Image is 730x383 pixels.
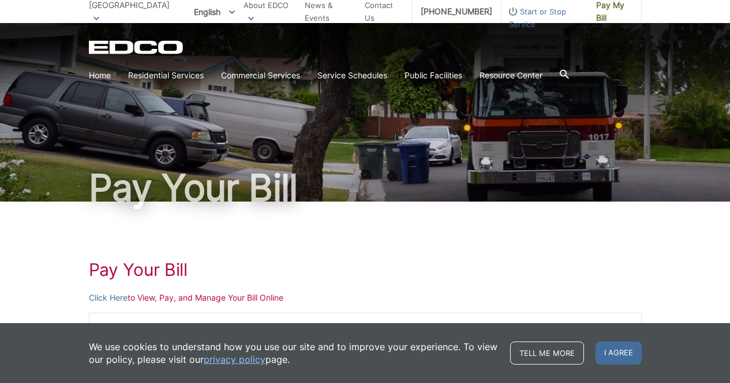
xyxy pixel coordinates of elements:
[317,69,387,82] a: Service Schedules
[510,342,584,365] a: Tell me more
[89,259,642,280] h1: Pay Your Bill
[480,69,542,82] a: Resource Center
[89,340,499,366] p: We use cookies to understand how you use our site and to improve your experience. To view our pol...
[89,169,642,206] h1: Pay Your Bill
[89,291,642,304] p: to View, Pay, and Manage Your Bill Online
[128,69,204,82] a: Residential Services
[89,40,185,54] a: EDCD logo. Return to the homepage.
[89,291,128,304] a: Click Here
[204,353,265,366] a: privacy policy
[89,69,111,82] a: Home
[185,2,244,21] span: English
[596,342,642,365] span: I agree
[221,69,300,82] a: Commercial Services
[405,69,462,82] a: Public Facilities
